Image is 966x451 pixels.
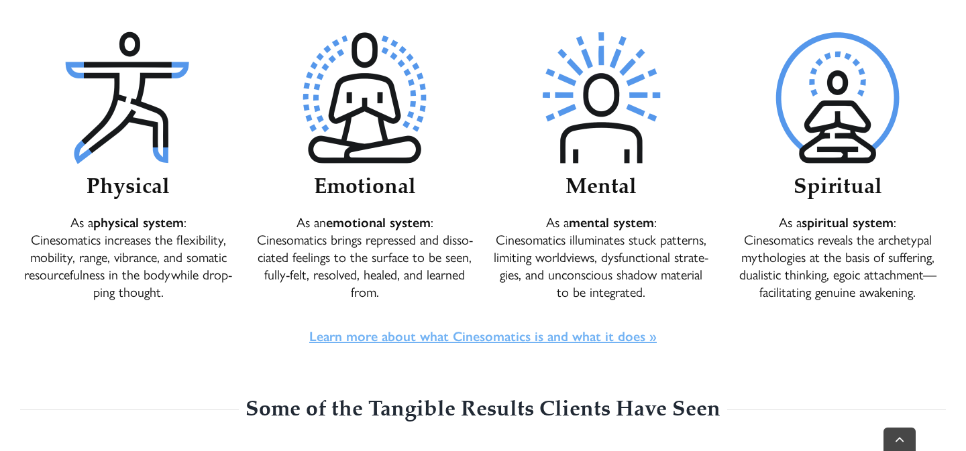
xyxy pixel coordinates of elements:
[256,213,473,300] p: As an : Cine­so­mat­ics brings repressed and dis­so­ci­at­ed feel­ings to the sur­face to be seen...
[309,326,657,345] a: Learn more about what Cine­so­mat­ics is and what it does »
[493,174,710,204] h3: Mental
[802,212,894,231] strong: spir­i­tu­al system
[569,212,654,231] strong: mental system
[93,264,233,301] span: while drop­ping thought
[256,174,473,204] h3: Emo­tion­al
[326,212,431,231] strong: emo­tion­al system
[20,213,237,300] div: As a : Cine­so­mat­ics increas­es the flex­i­bil­i­ty, mobil­i­ty, range, vibrance, and somat­ic ...
[246,398,720,424] h3: Some of the Tan­gi­ble Results Clients Have Seen
[730,213,947,300] p: As a : Cine­so­mat­ics reveals the arche­typ­al mytholo­gies at the basis of suf­fer­ing, dual­is...
[493,213,710,300] p: As a : Cine­so­mat­ics illu­mi­nates stuck pat­terns, lim­it­ing world­views, dys­func­tion­al st...
[730,174,947,204] h3: Spir­i­tu­al
[93,212,184,231] strong: phys­i­cal system
[20,174,237,204] h3: Phys­i­cal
